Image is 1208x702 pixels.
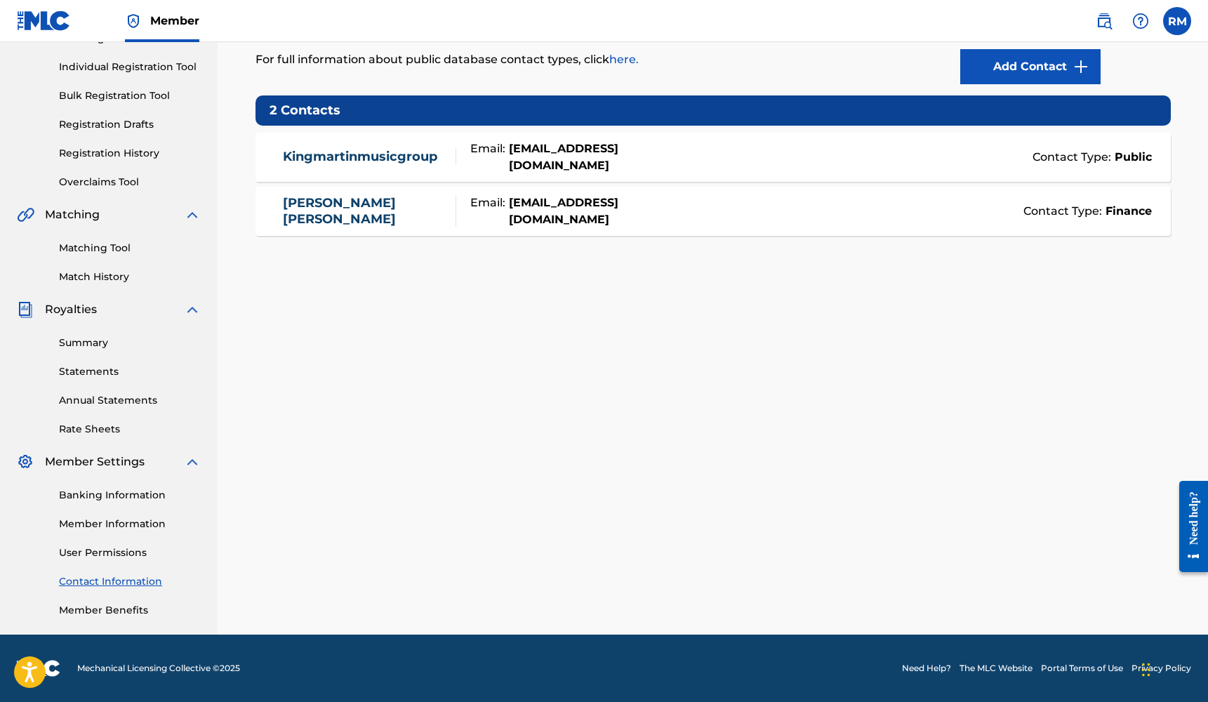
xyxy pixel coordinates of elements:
[59,175,201,190] a: Overclaims Tool
[17,301,34,318] img: Royalties
[17,453,34,470] img: Member Settings
[1127,7,1155,35] div: Help
[59,545,201,560] a: User Permissions
[59,117,201,132] a: Registration Drafts
[1041,662,1123,675] a: Portal Terms of Use
[1132,13,1149,29] img: help
[59,146,201,161] a: Registration History
[17,11,71,31] img: MLC Logo
[59,603,201,618] a: Member Benefits
[17,206,34,223] img: Matching
[1142,649,1150,691] div: Drag
[184,206,201,223] img: expand
[283,195,449,227] a: [PERSON_NAME] [PERSON_NAME]
[1090,7,1118,35] a: Public Search
[505,194,717,228] strong: [EMAIL_ADDRESS][DOMAIN_NAME]
[45,301,97,318] span: Royalties
[255,51,960,68] p: For full information about public database contact types, click
[59,488,201,503] a: Banking Information
[960,49,1101,84] a: Add Contact
[77,662,240,675] span: Mechanical Licensing Collective © 2025
[717,149,1152,166] div: Contact Type:
[184,301,201,318] img: expand
[1169,469,1208,585] iframe: Resource Center
[1131,662,1191,675] a: Privacy Policy
[1096,13,1113,29] img: search
[184,453,201,470] img: expand
[456,140,717,174] div: Email:
[45,206,100,223] span: Matching
[59,574,201,589] a: Contact Information
[1138,635,1208,702] iframe: Chat Widget
[59,241,201,256] a: Matching Tool
[59,393,201,408] a: Annual Statements
[902,662,951,675] a: Need Help?
[609,53,639,66] a: here.
[59,517,201,531] a: Member Information
[59,60,201,74] a: Individual Registration Tool
[59,88,201,103] a: Bulk Registration Tool
[59,270,201,284] a: Match History
[456,194,717,228] div: Email:
[59,422,201,437] a: Rate Sheets
[1102,203,1152,220] strong: Finance
[150,13,199,29] span: Member
[1073,58,1089,75] img: 9d2ae6d4665cec9f34b9.svg
[283,149,437,165] a: Kingmartinmusicgroup
[125,13,142,29] img: Top Rightsholder
[505,140,717,174] strong: [EMAIL_ADDRESS][DOMAIN_NAME]
[17,660,60,677] img: logo
[59,364,201,379] a: Statements
[59,336,201,350] a: Summary
[1111,149,1152,166] strong: Public
[45,453,145,470] span: Member Settings
[960,662,1033,675] a: The MLC Website
[255,95,1171,126] h5: 2 Contacts
[1163,7,1191,35] div: User Menu
[717,203,1152,220] div: Contact Type:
